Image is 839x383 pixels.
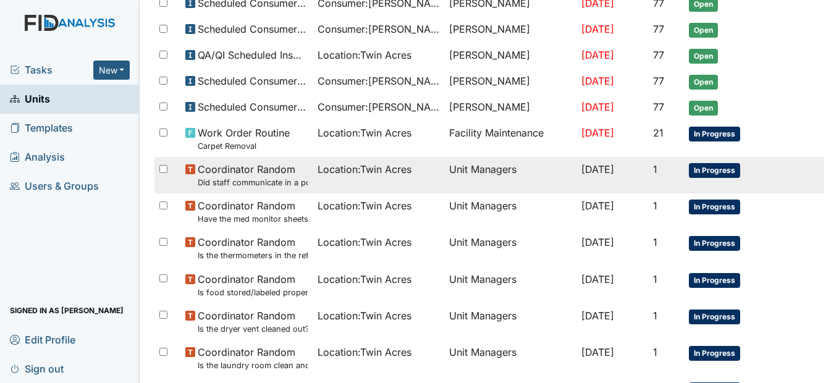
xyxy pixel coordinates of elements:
[444,120,576,157] td: Facility Maintenance
[581,101,614,113] span: [DATE]
[581,127,614,139] span: [DATE]
[444,43,576,69] td: [PERSON_NAME]
[318,22,440,36] span: Consumer : [PERSON_NAME][GEOGRAPHIC_DATA]
[581,23,614,35] span: [DATE]
[689,309,740,324] span: In Progress
[318,125,411,140] span: Location : Twin Acres
[444,340,576,376] td: Unit Managers
[653,236,657,248] span: 1
[10,177,99,196] span: Users & Groups
[444,17,576,43] td: [PERSON_NAME]
[318,235,411,250] span: Location : Twin Acres
[689,49,718,64] span: Open
[653,127,664,139] span: 21
[93,61,130,80] button: New
[581,163,614,175] span: [DATE]
[444,267,576,303] td: Unit Managers
[198,125,290,152] span: Work Order Routine Carpet Removal
[653,346,657,358] span: 1
[581,273,614,285] span: [DATE]
[318,99,440,114] span: Consumer : [PERSON_NAME]
[198,198,308,225] span: Coordinator Random Have the med monitor sheets been filled out?
[10,119,73,138] span: Templates
[198,308,308,335] span: Coordinator Random Is the dryer vent cleaned out?
[689,273,740,288] span: In Progress
[198,74,308,88] span: Scheduled Consumer Chart Review
[689,127,740,141] span: In Progress
[653,75,664,87] span: 77
[689,75,718,90] span: Open
[653,23,664,35] span: 77
[198,22,308,36] span: Scheduled Consumer Chart Review
[318,74,440,88] span: Consumer : [PERSON_NAME]
[581,346,614,358] span: [DATE]
[444,157,576,193] td: Unit Managers
[318,48,411,62] span: Location : Twin Acres
[689,23,718,38] span: Open
[10,330,75,349] span: Edit Profile
[198,360,308,371] small: Is the laundry room clean and in good repair?
[444,69,576,95] td: [PERSON_NAME]
[198,250,308,261] small: Is the thermometers in the refrigerator reading between 34 degrees and 40 degrees?
[689,200,740,214] span: In Progress
[10,301,124,320] span: Signed in as [PERSON_NAME]
[198,287,308,298] small: Is food stored/labeled properly?
[444,303,576,340] td: Unit Managers
[10,62,93,77] a: Tasks
[689,346,740,361] span: In Progress
[318,198,411,213] span: Location : Twin Acres
[581,49,614,61] span: [DATE]
[198,272,308,298] span: Coordinator Random Is food stored/labeled properly?
[653,101,664,113] span: 77
[10,90,50,109] span: Units
[689,236,740,251] span: In Progress
[444,95,576,120] td: [PERSON_NAME]
[581,200,614,212] span: [DATE]
[198,213,308,225] small: Have the med monitor sheets been filled out?
[10,359,64,378] span: Sign out
[198,345,308,371] span: Coordinator Random Is the laundry room clean and in good repair?
[318,308,411,323] span: Location : Twin Acres
[318,162,411,177] span: Location : Twin Acres
[444,230,576,266] td: Unit Managers
[581,309,614,322] span: [DATE]
[653,200,657,212] span: 1
[581,236,614,248] span: [DATE]
[653,309,657,322] span: 1
[198,177,308,188] small: Did staff communicate in a positive demeanor with consumers?
[198,48,308,62] span: QA/QI Scheduled Inspection
[198,323,308,335] small: Is the dryer vent cleaned out?
[653,49,664,61] span: 77
[689,163,740,178] span: In Progress
[689,101,718,116] span: Open
[10,148,65,167] span: Analysis
[318,272,411,287] span: Location : Twin Acres
[198,99,308,114] span: Scheduled Consumer Chart Review
[198,235,308,261] span: Coordinator Random Is the thermometers in the refrigerator reading between 34 degrees and 40 degr...
[581,75,614,87] span: [DATE]
[198,140,290,152] small: Carpet Removal
[444,193,576,230] td: Unit Managers
[318,345,411,360] span: Location : Twin Acres
[198,162,308,188] span: Coordinator Random Did staff communicate in a positive demeanor with consumers?
[653,163,657,175] span: 1
[653,273,657,285] span: 1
